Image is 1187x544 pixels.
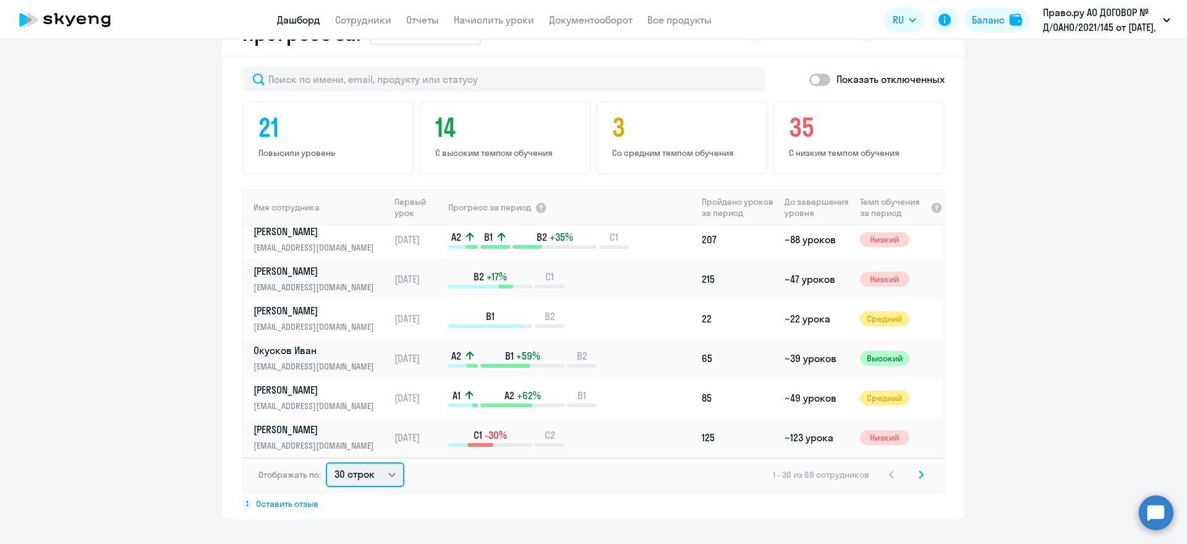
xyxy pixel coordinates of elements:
[964,7,1029,32] button: Балансbalance
[893,12,904,27] span: RU
[253,343,381,357] p: Окусков Иван
[474,270,484,283] span: B2
[389,378,447,418] td: [DATE]
[242,67,765,92] input: Поиск по имени, email, продукту или статусу
[1010,14,1022,26] img: balance
[697,378,780,418] td: 85
[253,264,389,294] a: [PERSON_NAME][EMAIL_ADDRESS][DOMAIN_NAME]
[860,196,927,218] span: Темп обучения за период
[485,428,507,442] span: -30%
[253,383,381,397] p: [PERSON_NAME]
[780,259,854,299] td: ~47 уроков
[697,299,780,339] td: 22
[516,349,540,363] span: +59%
[884,7,925,32] button: RU
[253,423,381,436] p: [PERSON_NAME]
[253,304,389,334] a: [PERSON_NAME][EMAIL_ADDRESS][DOMAIN_NAME]
[545,428,555,442] span: C2
[577,389,586,402] span: B1
[780,189,854,225] th: До завершения уровня
[610,230,618,244] span: C1
[549,14,632,26] a: Документооборот
[577,349,587,363] span: B2
[789,147,932,158] p: С низким темпом обучения
[253,225,389,254] a: [PERSON_NAME][EMAIL_ADDRESS][DOMAIN_NAME]
[697,418,780,457] td: 125
[253,304,381,317] p: [PERSON_NAME]
[1043,5,1158,35] p: Право.ру АО ДОГОВОР № Д/OAHO/2021/145 от [DATE], ПРАВО.РУ, АО
[258,469,321,480] span: Отображать по:
[253,320,381,334] p: [EMAIL_ADDRESS][DOMAIN_NAME]
[389,189,447,225] th: Первый урок
[253,225,381,238] p: [PERSON_NAME]
[545,270,554,283] span: C1
[773,469,869,480] span: 1 - 30 из 69 сотрудников
[780,378,854,418] td: ~49 уроков
[253,280,381,294] p: [EMAIL_ADDRESS][DOMAIN_NAME]
[612,147,755,158] p: Со средним темпом обучения
[406,14,439,26] a: Отчеты
[253,343,389,373] a: Окусков Иван[EMAIL_ADDRESS][DOMAIN_NAME]
[253,383,389,413] a: [PERSON_NAME][EMAIL_ADDRESS][DOMAIN_NAME]
[860,272,909,287] span: Низкий
[389,418,447,457] td: [DATE]
[253,439,381,452] p: [EMAIL_ADDRESS][DOMAIN_NAME]
[647,14,712,26] a: Все продукты
[335,14,391,26] a: Сотрудники
[860,430,909,445] span: Низкий
[780,299,854,339] td: ~22 урока
[474,428,482,442] span: C1
[487,270,507,283] span: +17%
[780,339,854,378] td: ~39 уроков
[789,113,932,142] h4: 35
[860,311,909,326] span: Средний
[537,230,547,244] span: B2
[389,220,447,259] td: [DATE]
[484,230,493,244] span: B1
[389,259,447,299] td: [DATE]
[435,113,579,142] h4: 14
[697,339,780,378] td: 65
[504,389,514,402] span: A2
[277,14,320,26] a: Дашборд
[860,232,909,247] span: Низкий
[486,309,495,323] span: B1
[389,299,447,339] td: [DATE]
[860,391,909,405] span: Средний
[253,423,389,452] a: [PERSON_NAME][EMAIL_ADDRESS][DOMAIN_NAME]
[253,241,381,254] p: [EMAIL_ADDRESS][DOMAIN_NAME]
[505,349,514,363] span: B1
[780,418,854,457] td: ~123 урока
[451,230,461,244] span: A2
[451,349,461,363] span: A2
[454,14,534,26] a: Начислить уроки
[697,259,780,299] td: 215
[860,351,909,366] span: Высокий
[697,220,780,259] td: 207
[253,399,381,413] p: [EMAIL_ADDRESS][DOMAIN_NAME]
[256,498,318,509] span: Оставить отзыв
[453,389,461,402] span: A1
[258,113,402,142] h4: 21
[697,189,780,225] th: Пройдено уроков за период
[612,113,755,142] h4: 3
[836,72,945,87] p: Показать отключенных
[435,147,579,158] p: С высоким темпом обучения
[389,339,447,378] td: [DATE]
[253,264,381,278] p: [PERSON_NAME]
[550,230,573,244] span: +35%
[972,12,1005,27] div: Баланс
[517,389,541,402] span: +62%
[1037,5,1176,35] button: Право.ру АО ДОГОВОР № Д/OAHO/2021/145 от [DATE], ПРАВО.РУ, АО
[780,220,854,259] td: ~88 уроков
[545,309,555,323] span: B2
[244,189,389,225] th: Имя сотрудника
[448,202,531,213] span: Прогресс за период
[258,147,402,158] p: Повысили уровень
[253,360,381,373] p: [EMAIL_ADDRESS][DOMAIN_NAME]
